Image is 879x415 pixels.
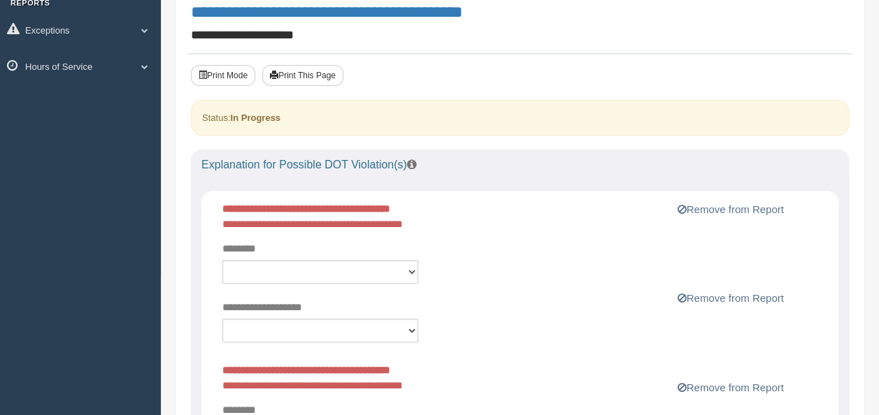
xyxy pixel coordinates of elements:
[230,112,280,123] strong: In Progress
[262,65,343,86] button: Print This Page
[673,379,787,396] button: Remove from Report
[191,65,255,86] button: Print Mode
[191,100,849,136] div: Status:
[673,290,787,307] button: Remove from Report
[191,150,849,180] div: Explanation for Possible DOT Violation(s)
[673,201,787,218] button: Remove from Report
